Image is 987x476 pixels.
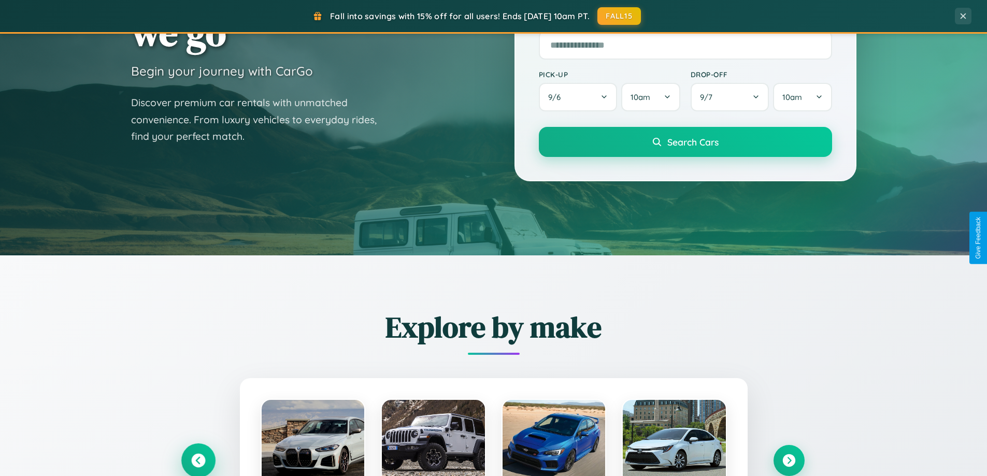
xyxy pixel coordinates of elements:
button: FALL15 [597,7,641,25]
span: Search Cars [667,136,719,148]
p: Discover premium car rentals with unmatched convenience. From luxury vehicles to everyday rides, ... [131,94,390,145]
button: 9/7 [691,83,769,111]
button: Search Cars [539,127,832,157]
span: 10am [782,92,802,102]
h3: Begin your journey with CarGo [131,63,313,79]
button: 9/6 [539,83,618,111]
div: Give Feedback [975,217,982,259]
h2: Explore by make [183,307,805,347]
span: 9 / 7 [700,92,718,102]
button: 10am [773,83,832,111]
span: Fall into savings with 15% off for all users! Ends [DATE] 10am PT. [330,11,590,21]
span: 9 / 6 [548,92,566,102]
button: 10am [621,83,680,111]
label: Drop-off [691,70,832,79]
label: Pick-up [539,70,680,79]
span: 10am [631,92,650,102]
